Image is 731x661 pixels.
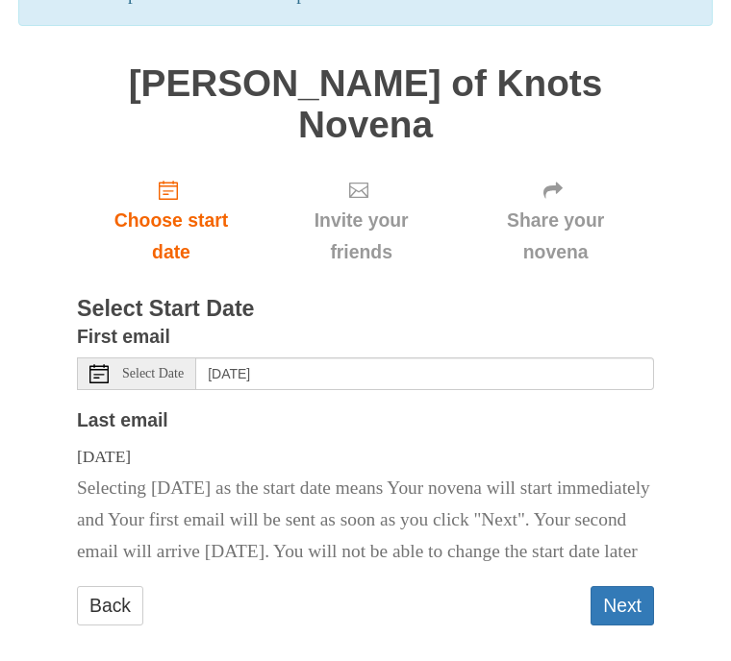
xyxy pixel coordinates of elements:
h3: Select Start Date [77,298,654,323]
span: Select Date [122,368,184,381]
a: Choose start date [77,165,265,280]
input: Use the arrow keys to pick a date [196,358,654,391]
label: Last email [77,405,168,437]
span: Share your novena [476,206,635,269]
span: Choose start date [96,206,246,269]
span: Invite your friends [285,206,438,269]
label: First email [77,322,170,354]
div: Click "Next" to confirm your start date first. [265,165,457,280]
h1: [PERSON_NAME] of Knots Novena [77,64,654,146]
button: Next [591,587,654,626]
p: Selecting [DATE] as the start date means Your novena will start immediately and Your first email ... [77,474,654,569]
a: Back [77,587,143,626]
span: [DATE] [77,448,131,467]
div: Click "Next" to confirm your start date first. [457,165,654,280]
